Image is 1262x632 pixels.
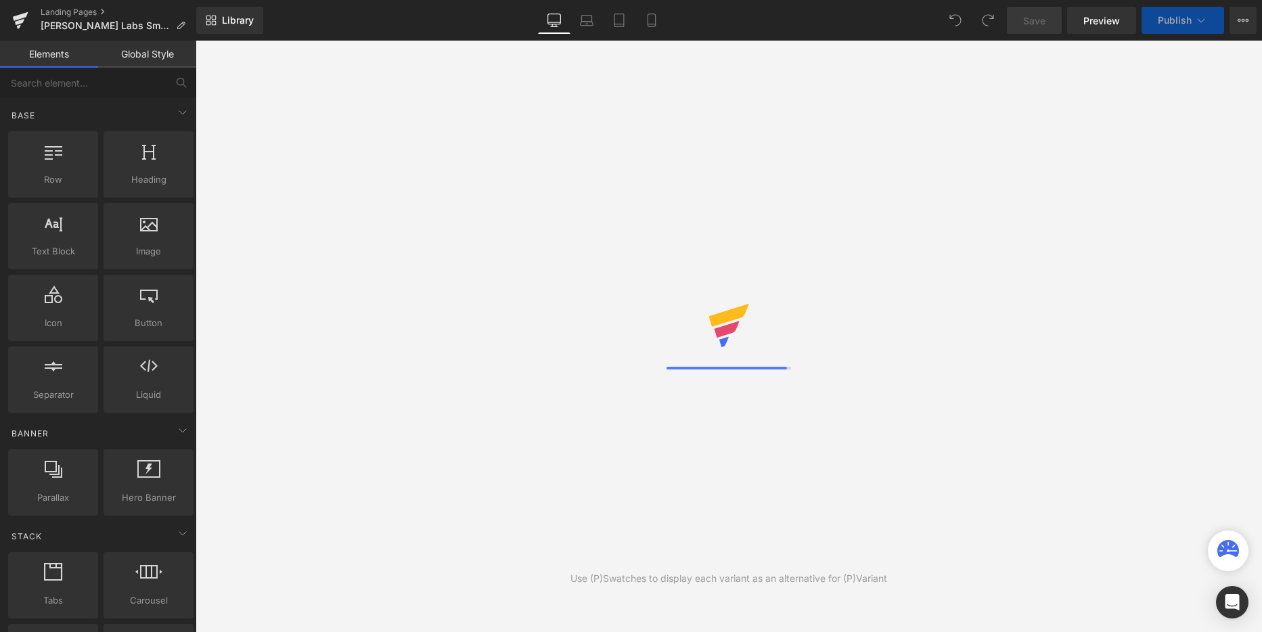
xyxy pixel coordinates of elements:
span: Heading [108,173,189,187]
span: Preview [1083,14,1120,28]
span: Stack [10,530,43,543]
div: Use (P)Swatches to display each variant as an alternative for (P)Variant [570,571,887,586]
button: Undo [942,7,969,34]
span: Library [222,14,254,26]
button: Redo [974,7,1001,34]
a: Landing Pages [41,7,196,18]
span: [PERSON_NAME] Labs Smart Design Pack [41,20,171,31]
a: Mobile [635,7,668,34]
span: Base [10,109,37,122]
span: Text Block [12,244,94,258]
span: Image [108,244,189,258]
span: Save [1023,14,1045,28]
span: Banner [10,427,50,440]
span: Icon [12,316,94,330]
span: Separator [12,388,94,402]
span: Liquid [108,388,189,402]
button: Publish [1142,7,1224,34]
span: Carousel [108,593,189,608]
a: Laptop [570,7,603,34]
span: Row [12,173,94,187]
a: Preview [1067,7,1136,34]
span: Hero Banner [108,491,189,505]
span: Button [108,316,189,330]
a: Global Style [98,41,196,68]
span: Publish [1158,15,1192,26]
a: Desktop [538,7,570,34]
a: New Library [196,7,263,34]
a: Tablet [603,7,635,34]
div: Open Intercom Messenger [1216,586,1248,618]
button: More [1230,7,1257,34]
span: Tabs [12,593,94,608]
span: Parallax [12,491,94,505]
